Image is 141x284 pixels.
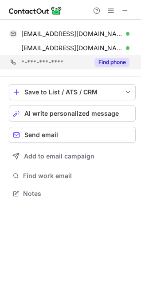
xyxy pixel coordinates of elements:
span: Add to email campaign [24,153,94,160]
button: Reveal Button [94,58,129,67]
button: Notes [9,187,136,200]
div: Save to List / ATS / CRM [24,89,120,96]
span: Find work email [23,172,132,180]
button: Find work email [9,170,136,182]
span: Notes [23,190,132,198]
button: AI write personalized message [9,105,136,122]
span: [EMAIL_ADDRESS][DOMAIN_NAME] [21,44,123,52]
img: ContactOut v5.3.10 [9,5,62,16]
span: AI write personalized message [24,110,119,117]
span: [EMAIL_ADDRESS][DOMAIN_NAME] [21,30,123,38]
span: Send email [24,131,58,138]
button: Send email [9,127,136,143]
button: Add to email campaign [9,148,136,164]
button: save-profile-one-click [9,84,136,100]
